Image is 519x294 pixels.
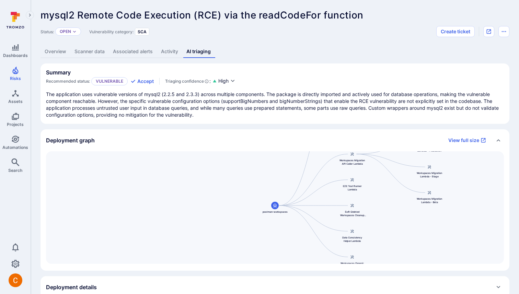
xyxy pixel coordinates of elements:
[2,145,28,150] span: Automations
[338,261,366,268] span: Workspaces Generic One-Off Lambda
[46,69,71,76] h2: Summary
[70,45,109,58] a: Scanner data
[41,9,364,21] span: mysql2 Remote Code Execution (RCE) via the readCodeFor function
[135,28,149,36] div: SCA
[416,171,443,178] span: Workspaces Migration Lambda - Stage
[10,76,21,81] span: Risks
[41,45,70,58] a: Overview
[72,30,77,34] button: Expand dropdown
[41,129,509,151] div: Collapse
[9,273,22,287] div: Camilo Rivera
[444,135,490,146] a: View full size
[89,29,134,34] span: Vulnerability category:
[46,137,95,144] h2: Deployment graph
[41,29,54,34] span: Status:
[3,53,28,58] span: Dashboards
[46,79,90,84] span: Recommended status:
[60,29,71,34] button: Open
[483,26,494,37] div: Open original issue
[109,45,157,58] a: Associated alerts
[416,145,443,152] span: Workspaces Migration Lambda - Production
[41,45,509,58] div: Vulnerability tabs
[498,26,509,37] button: Options menu
[165,78,211,85] div: :
[27,12,32,18] i: Expand navigation menu
[218,78,235,85] button: High
[46,284,97,291] h2: Deployment details
[26,11,34,19] button: Expand navigation menu
[91,77,128,85] p: Vulnerable
[436,26,475,37] button: Create ticket
[165,78,204,85] span: Triaging confidence
[8,168,22,173] span: Search
[338,210,366,217] span: Soft-Deleted Workspaces Cleanup Lambda
[338,236,366,243] span: Data Consistency Helper Lambda
[338,158,366,165] span: Workspaces Migration API Caller Lambda
[416,197,443,204] span: Workspaces Migration Lambda - Beta
[218,78,229,84] span: High
[130,78,154,85] button: Accept
[8,99,23,104] span: Assets
[46,91,504,118] p: The application uses vulnerable versions of mysql2 (2.2.5 and 2.3.3) across multiple components. ...
[9,273,22,287] img: ACg8ocJuq_DPPTkXyD9OlTnVLvDrpObecjcADscmEHLMiTyEnTELew=s96-c
[338,184,366,191] span: E2E Test Runner Lambda
[157,45,182,58] a: Activity
[7,122,24,127] span: Projects
[263,210,288,213] span: postman-workspaces
[205,78,209,85] svg: AI Triaging Agent self-evaluates the confidence behind recommended status based on the depth and ...
[182,45,215,58] a: AI triaging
